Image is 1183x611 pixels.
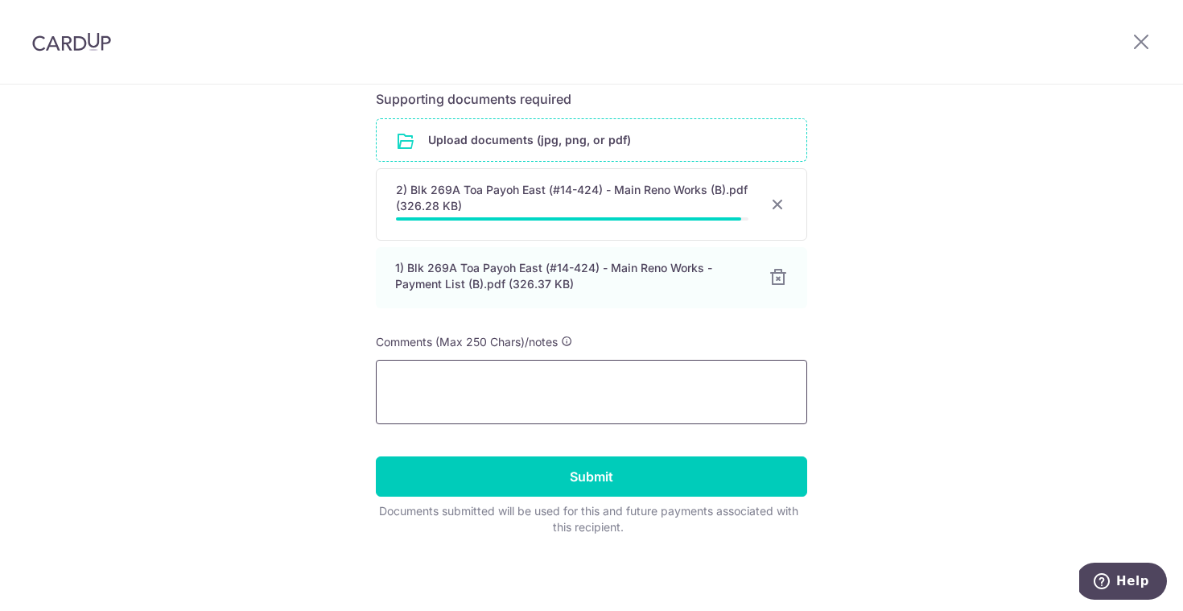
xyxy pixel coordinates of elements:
h6: Supporting documents required [376,89,807,109]
img: CardUp [32,32,111,52]
iframe: Opens a widget where you can find more information [1079,563,1167,603]
span: Comments (Max 250 Chars)/notes [376,335,558,349]
div: 98% [396,217,741,221]
div: Documents submitted will be used for this and future payments associated with this recipient. [376,503,801,535]
div: 1) Blk 269A Toa Payoh East (#14-424) - Main Reno Works - Payment List (B).pdf (326.37 KB) [395,260,749,292]
input: Submit [376,456,807,497]
div: 2) Blk 269A Toa Payoh East (#14-424) - Main Reno Works (B).pdf (326.28 KB) [396,182,748,214]
div: Upload documents (jpg, png, or pdf) [376,118,807,162]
